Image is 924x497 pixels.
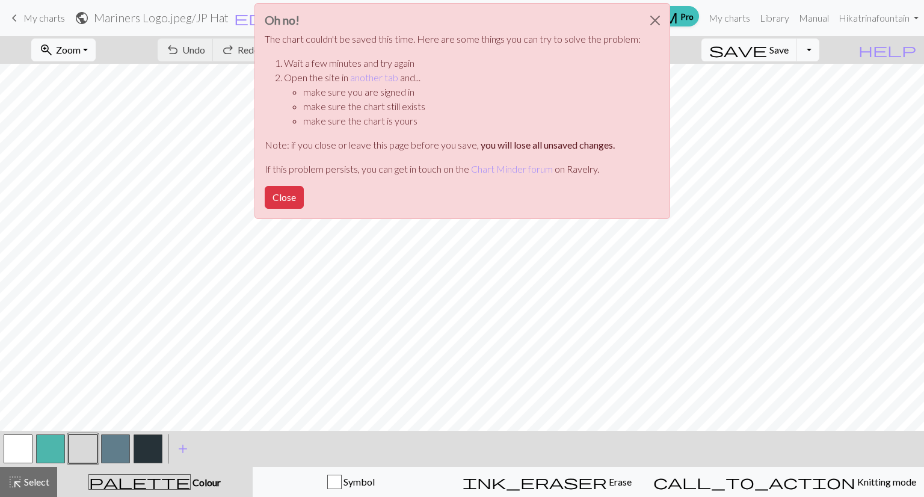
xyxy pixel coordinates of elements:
li: make sure the chart is yours [303,114,641,128]
span: call_to_action [653,474,855,490]
span: add [176,440,190,457]
li: Wait a few minutes and try again [284,56,641,70]
span: Select [22,476,49,487]
button: Symbol [253,467,449,497]
strong: you will lose all unsaved changes. [481,139,615,150]
span: ink_eraser [463,474,607,490]
button: Close [641,4,670,37]
span: highlight_alt [8,474,22,490]
button: Close [265,186,304,209]
span: Knitting mode [855,476,916,487]
span: Colour [191,477,221,488]
span: Symbol [342,476,375,487]
li: make sure the chart still exists [303,99,641,114]
p: Note: if you close or leave this page before you save, [265,138,641,152]
span: palette [89,474,190,490]
p: The chart couldn't be saved this time. Here are some things you can try to solve the problem: [265,32,641,46]
li: make sure you are signed in [303,85,641,99]
a: another tab [350,72,398,83]
button: Erase [449,467,645,497]
a: Chart Minder forum [471,163,553,174]
button: Colour [57,467,253,497]
li: Open the site in and... [284,70,641,128]
span: Erase [607,476,632,487]
p: If this problem persists, you can get in touch on the on Ravelry. [265,162,641,176]
h3: Oh no! [265,13,641,27]
button: Knitting mode [645,467,924,497]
